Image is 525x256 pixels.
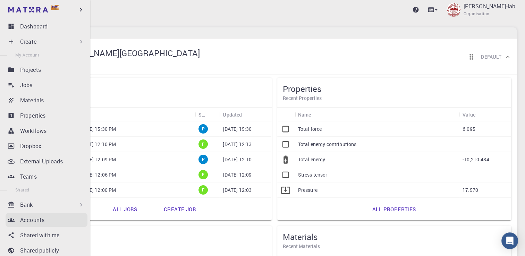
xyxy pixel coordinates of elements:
p: Dropbox [20,142,41,150]
div: Status [198,108,205,121]
p: [DATE] 12:03 [223,187,252,194]
p: [PERSON_NAME]-lab [463,2,515,10]
div: finished [198,185,208,195]
div: finished [198,139,208,149]
span: P [199,156,208,162]
p: Total energy contributions [298,141,357,148]
a: Projects [6,63,87,77]
a: Materials [6,93,87,107]
p: Dashboard [20,22,48,31]
div: Updated [223,108,242,121]
div: finished [198,170,208,179]
h6: Recent Jobs [43,94,266,102]
div: Name [295,108,459,121]
img: logo [8,7,48,12]
div: Updated [219,108,271,121]
p: 17.570 [463,187,478,194]
div: Value [463,108,475,121]
button: Sort [242,109,253,120]
h5: Materials [283,231,506,242]
span: My Account [15,52,39,58]
div: Bank [6,198,87,212]
h6: Recent Materials [283,242,506,250]
a: Workflows [6,124,87,138]
p: Bank [20,200,33,209]
span: Shared [15,187,29,193]
h6: Recent Workflows [43,242,266,250]
span: F [199,141,207,147]
a: External Uploads [6,154,87,168]
a: Dropbox [6,139,87,153]
p: Shared publicly [20,246,59,255]
div: Name [55,108,195,121]
p: Properties [20,111,46,120]
a: Create job [156,201,204,217]
a: All jobs [105,201,145,217]
a: Shared with me [6,228,87,242]
span: P [199,126,208,132]
div: Value [459,108,511,121]
p: Materials [20,96,44,104]
h5: [PERSON_NAME][GEOGRAPHIC_DATA] [56,48,200,59]
div: Create [6,35,87,49]
p: Teams [20,172,37,181]
span: Organisation [463,10,489,17]
button: Reorder cards [464,50,478,64]
a: Dashboard [6,19,87,33]
span: F [199,187,207,193]
div: Name [298,108,311,121]
span: Support [14,5,39,11]
h5: Workflows [43,231,266,242]
button: Sort [475,109,486,120]
a: Accounts [6,213,87,227]
a: Teams [6,170,87,184]
p: Total energy [298,156,325,163]
p: Shared with me [20,231,59,239]
a: All properties [365,201,424,217]
div: pre-submission [198,124,208,134]
span: F [199,172,207,178]
p: [DATE] 12:13 [223,141,252,148]
p: Pressure [298,187,317,194]
button: Sort [311,109,322,120]
img: Jayavel-lab [447,3,460,17]
p: [DATE] 15:30 [223,126,252,133]
p: [DATE] 12:09 [223,171,252,178]
h5: Jobs [43,83,266,94]
p: Stress tensor [298,171,328,178]
p: Projects [20,66,41,74]
h6: Recent Properties [283,94,506,102]
p: External Uploads [20,157,63,165]
div: Icon [277,108,295,121]
div: Open Intercom Messenger [501,232,518,249]
div: Status [195,108,219,121]
p: [DATE] 12:10 [223,156,252,163]
p: Jobs [20,81,33,89]
a: Jobs [6,78,87,92]
h6: Default [481,53,501,61]
p: Accounts [20,216,44,224]
h5: Properties [283,83,506,94]
div: Anna University[PERSON_NAME][GEOGRAPHIC_DATA]IndividualReorder cardsDefault [32,39,517,75]
p: Total force [298,126,322,133]
p: Workflows [20,127,46,135]
button: Sort [205,109,216,120]
div: pre-submission [198,155,208,164]
p: 6.095 [463,126,475,133]
a: Properties [6,109,87,122]
p: -10,210.484 [463,156,489,163]
p: Create [20,37,36,46]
